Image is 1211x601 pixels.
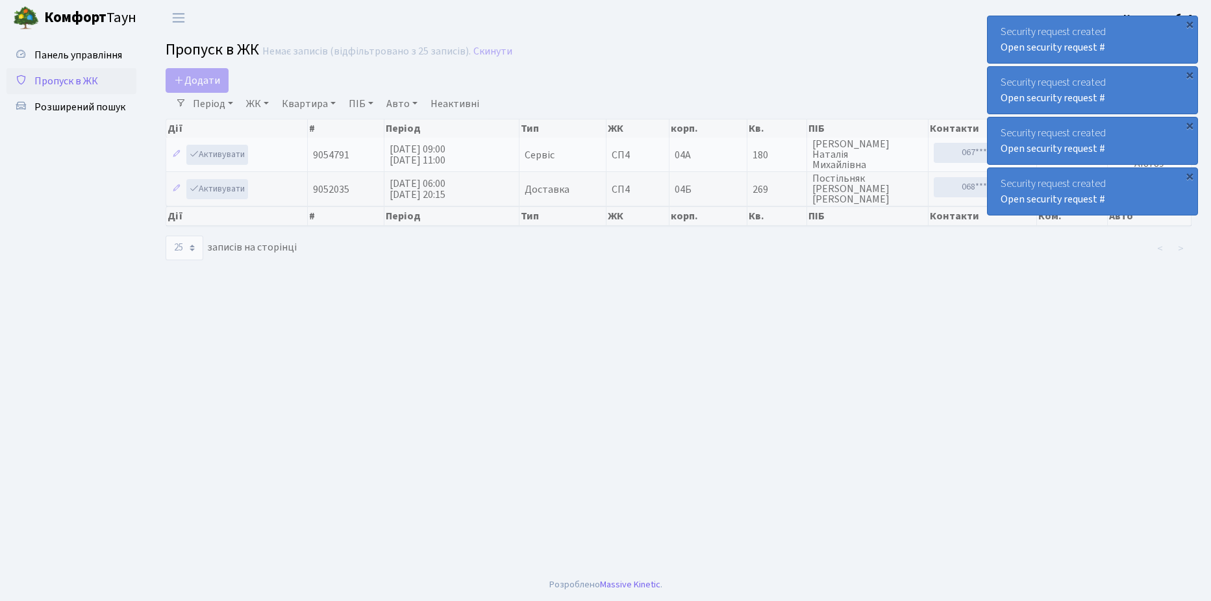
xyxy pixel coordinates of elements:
[1183,119,1196,132] div: ×
[308,119,384,138] th: #
[186,145,248,165] a: Активувати
[186,179,248,199] a: Активувати
[1183,18,1196,31] div: ×
[166,236,203,260] select: записів на сторінці
[44,7,136,29] span: Таун
[166,119,308,138] th: Дії
[308,206,384,226] th: #
[753,150,801,160] span: 180
[519,119,606,138] th: Тип
[929,206,1037,226] th: Контакти
[600,578,660,591] a: Massive Kinetic
[606,119,669,138] th: ЖК
[519,206,606,226] th: Тип
[34,48,122,62] span: Панель управління
[13,5,39,31] img: logo.png
[34,100,125,114] span: Розширений пошук
[612,150,664,160] span: СП4
[6,94,136,120] a: Розширений пошук
[675,182,692,197] span: 04Б
[675,148,691,162] span: 04А
[1123,10,1195,26] a: Консьєрж б. 4.
[747,119,807,138] th: Кв.
[747,206,807,226] th: Кв.
[1001,192,1105,206] a: Open security request #
[390,177,445,202] span: [DATE] 06:00 [DATE] 20:15
[812,173,923,204] span: Постільняк [PERSON_NAME] [PERSON_NAME]
[1001,91,1105,105] a: Open security request #
[6,68,136,94] a: Пропуск в ЖК
[390,142,445,167] span: [DATE] 09:00 [DATE] 11:00
[1183,68,1196,81] div: ×
[166,68,229,93] a: Додати
[313,182,349,197] span: 9052035
[929,119,1037,138] th: Контакти
[188,93,238,115] a: Період
[166,38,259,61] span: Пропуск в ЖК
[34,74,98,88] span: Пропуск в ЖК
[277,93,341,115] a: Квартира
[313,148,349,162] span: 9054791
[606,206,669,226] th: ЖК
[812,139,923,170] span: [PERSON_NAME] Наталія Михайлівна
[669,206,747,226] th: корп.
[988,16,1197,63] div: Security request created
[753,184,801,195] span: 269
[1123,11,1195,25] b: Консьєрж б. 4.
[166,206,308,226] th: Дії
[262,45,471,58] div: Немає записів (відфільтровано з 25 записів).
[381,93,423,115] a: Авто
[473,45,512,58] a: Скинути
[807,119,929,138] th: ПІБ
[6,42,136,68] a: Панель управління
[1001,40,1105,55] a: Open security request #
[384,119,519,138] th: Період
[549,578,662,592] div: Розроблено .
[241,93,274,115] a: ЖК
[1001,141,1105,156] a: Open security request #
[425,93,484,115] a: Неактивні
[525,184,569,195] span: Доставка
[44,7,106,28] b: Комфорт
[166,236,297,260] label: записів на сторінці
[988,168,1197,215] div: Security request created
[174,73,220,88] span: Додати
[525,150,555,160] span: Сервіс
[384,206,519,226] th: Період
[343,93,379,115] a: ПІБ
[612,184,664,195] span: СП4
[669,119,747,138] th: корп.
[988,67,1197,114] div: Security request created
[1183,169,1196,182] div: ×
[807,206,929,226] th: ПІБ
[988,117,1197,164] div: Security request created
[162,7,195,29] button: Переключити навігацію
